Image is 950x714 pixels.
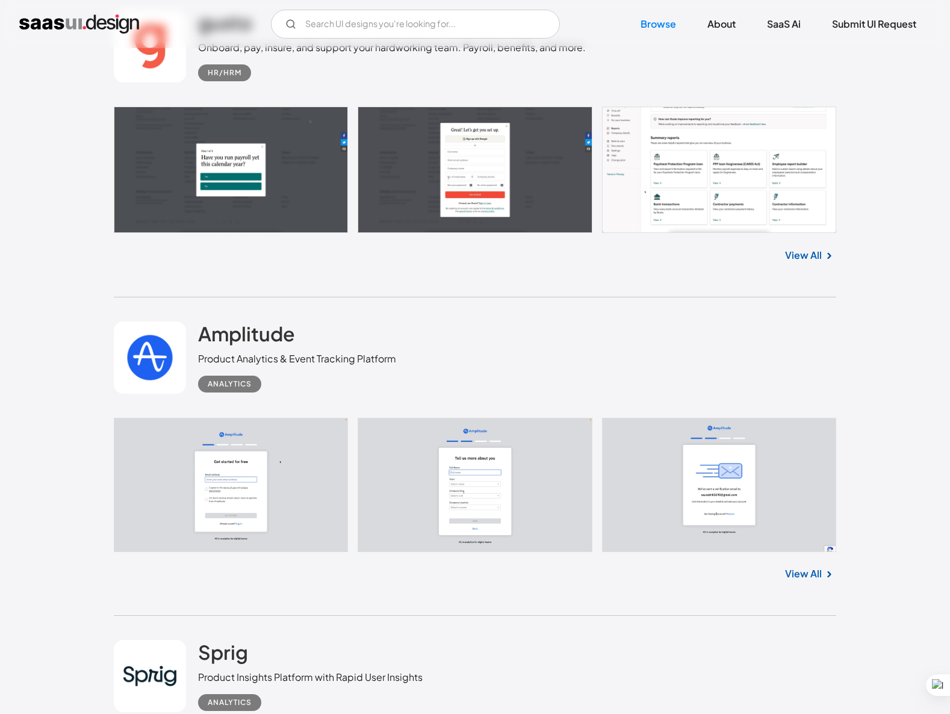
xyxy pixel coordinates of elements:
a: Amplitude [198,321,295,352]
div: Product Insights Platform with Rapid User Insights [198,670,423,685]
div: Product Analytics & Event Tracking Platform [198,352,396,366]
a: About [693,11,750,37]
div: Analytics [208,377,252,391]
a: View All [785,567,822,581]
a: home [19,14,139,34]
a: Submit UI Request [818,11,931,37]
form: Email Form [271,10,560,39]
div: Analytics [208,695,252,710]
a: Browse [626,11,691,37]
h2: Amplitude [198,321,295,346]
a: Sprig [198,640,248,670]
a: View All [785,248,822,262]
a: SaaS Ai [753,11,815,37]
div: HR/HRM [208,66,241,80]
input: Search UI designs you're looking for... [271,10,560,39]
h2: Sprig [198,640,248,664]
